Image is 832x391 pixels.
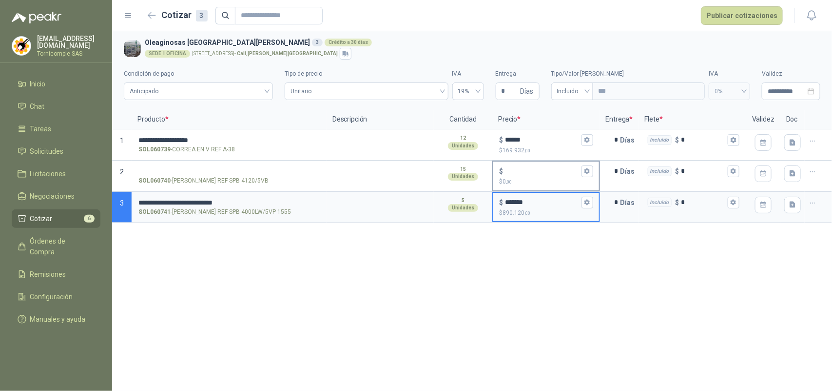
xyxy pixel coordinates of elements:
label: Validez [762,69,820,79]
span: Negociaciones [30,191,75,202]
div: 3 [312,39,323,46]
a: Configuración [12,288,100,306]
strong: SOL060739 [138,145,171,154]
span: ,00 [524,148,530,153]
div: Incluido [648,198,672,207]
div: Crédito a 30 días [325,39,372,46]
p: Entrega [600,110,639,129]
span: 3 [120,199,124,207]
p: - CORREA EN V REF A-38 [138,145,235,154]
input: $$0,00 [505,167,579,175]
span: 0% [715,84,744,99]
a: Licitaciones [12,165,100,183]
p: Días [620,193,639,212]
p: - [PERSON_NAME] REF SPB 4000LW/5VP 1555 [138,207,291,217]
span: Chat [30,101,45,112]
input: SOL060739-CORREA EN V REF A-38 [138,137,320,144]
p: Validez [746,110,780,129]
img: Company Logo [124,40,141,57]
p: Producto [132,110,327,129]
p: 5 [462,197,464,205]
span: 19% [458,84,478,99]
span: Incluido [557,84,587,99]
input: $$169.932,00 [505,136,579,144]
p: $ [676,166,679,177]
a: Chat [12,97,100,116]
p: $ [499,197,503,208]
span: Anticipado [130,84,267,99]
div: Unidades [448,173,478,181]
p: $ [676,197,679,208]
p: $ [499,135,503,145]
span: 2 [120,168,124,176]
input: Incluido $ [681,136,726,144]
a: Órdenes de Compra [12,232,100,261]
button: Incluido $ [728,134,739,146]
p: Cantidad [434,110,492,129]
span: Unitario [290,84,442,99]
button: Incluido $ [728,165,739,177]
button: Incluido $ [728,197,739,208]
a: Inicio [12,75,100,93]
p: Flete [639,110,746,129]
span: Remisiones [30,269,66,280]
label: Tipo/Valor [PERSON_NAME] [551,69,705,79]
div: 3 [196,10,208,21]
input: Incluido $ [681,167,726,175]
span: Solicitudes [30,146,64,157]
input: SOL060740-[PERSON_NAME] REF SPB 4120/5VB [138,168,320,175]
p: [STREET_ADDRESS] - [192,51,338,56]
a: Solicitudes [12,142,100,161]
p: Días [620,130,639,150]
p: 12 [460,134,466,142]
p: Tornicomple SAS [37,51,100,57]
button: Publicar cotizaciones [701,6,783,25]
button: $$169.932,00 [581,134,593,146]
button: $$0,00 [581,165,593,177]
span: Licitaciones [30,168,66,179]
div: Incluido [648,135,672,145]
p: $ [499,177,593,186]
span: Tareas [30,123,52,134]
p: Precio [492,110,600,129]
div: Unidades [448,204,478,212]
span: Inicio [30,79,46,89]
span: Días [521,83,534,100]
a: Cotizar6 [12,209,100,228]
p: Doc [780,110,805,129]
h2: Cotizar [162,8,208,22]
a: Remisiones [12,265,100,284]
span: 6 [84,215,95,223]
span: Órdenes de Compra [30,236,91,257]
input: Incluido $ [681,199,726,206]
strong: SOL060741 [138,207,171,217]
label: IVA [709,69,750,79]
label: Entrega [496,69,540,79]
span: ,00 [506,179,512,185]
button: $$890.120,00 [581,197,593,208]
a: Negociaciones [12,187,100,206]
span: 169.932 [503,147,530,154]
a: Tareas [12,120,100,138]
p: $ [499,166,503,177]
input: SOL060741-[PERSON_NAME] REF SPB 4000LW/5VP 1555 [138,199,320,206]
span: 0 [503,178,512,185]
p: Descripción [327,110,434,129]
label: Condición de pago [124,69,273,79]
span: ,00 [524,210,530,216]
strong: Cali , [PERSON_NAME][GEOGRAPHIC_DATA] [237,51,338,56]
h3: Oleaginosas [GEOGRAPHIC_DATA][PERSON_NAME] [145,37,816,48]
span: 890.120 [503,209,530,216]
span: Manuales y ayuda [30,314,86,325]
div: Unidades [448,142,478,150]
p: 15 [460,165,466,173]
p: $ [676,135,679,145]
img: Logo peakr [12,12,61,23]
div: SEDE 1 OFICINA [145,50,190,58]
span: Configuración [30,291,73,302]
p: $ [499,146,593,155]
span: 1 [120,137,124,144]
img: Company Logo [12,37,31,55]
p: [EMAIL_ADDRESS][DOMAIN_NAME] [37,35,100,49]
p: Días [620,162,639,181]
